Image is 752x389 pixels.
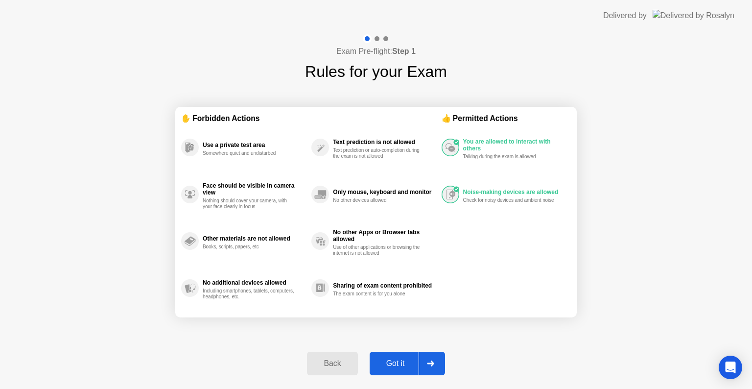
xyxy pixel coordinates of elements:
[310,359,354,368] div: Back
[463,138,566,152] div: You are allowed to interact with others
[336,46,416,57] h4: Exam Pre-flight:
[333,244,425,256] div: Use of other applications or browsing the internet is not allowed
[181,113,442,124] div: ✋ Forbidden Actions
[463,154,556,160] div: Talking during the exam is allowed
[333,282,436,289] div: Sharing of exam content prohibited
[307,352,357,375] button: Back
[653,10,734,21] img: Delivered by Rosalyn
[333,189,436,195] div: Only mouse, keyboard and monitor
[333,147,425,159] div: Text prediction or auto-completion during the exam is not allowed
[333,291,425,297] div: The exam content is for you alone
[203,235,306,242] div: Other materials are not allowed
[203,244,295,250] div: Books, scripts, papers, etc
[373,359,419,368] div: Got it
[333,229,436,243] div: No other Apps or Browser tabs allowed
[463,189,566,195] div: Noise-making devices are allowed
[392,47,416,55] b: Step 1
[203,182,306,196] div: Face should be visible in camera view
[203,288,295,300] div: Including smartphones, tablets, computers, headphones, etc.
[370,352,445,375] button: Got it
[463,197,556,203] div: Check for noisy devices and ambient noise
[203,279,306,286] div: No additional devices allowed
[305,60,447,83] h1: Rules for your Exam
[203,198,295,210] div: Nothing should cover your camera, with your face clearly in focus
[442,113,571,124] div: 👍 Permitted Actions
[203,142,306,148] div: Use a private test area
[203,150,295,156] div: Somewhere quiet and undisturbed
[333,139,436,146] div: Text prediction is not allowed
[719,356,742,379] div: Open Intercom Messenger
[333,197,425,203] div: No other devices allowed
[603,10,647,22] div: Delivered by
